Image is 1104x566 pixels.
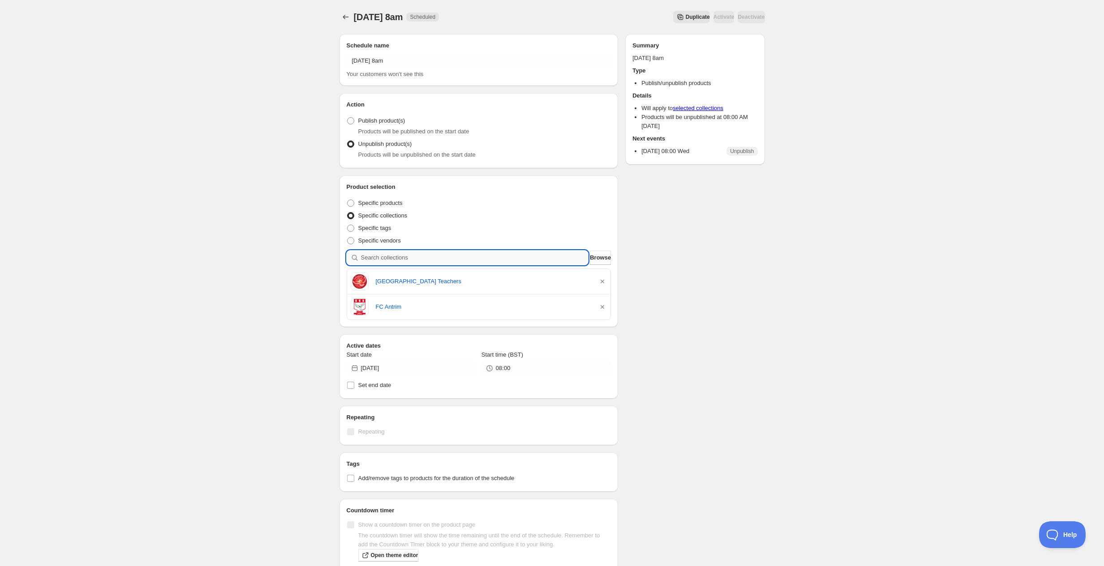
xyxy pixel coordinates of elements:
button: Secondary action label [673,11,710,23]
p: [DATE] 8am [632,54,757,63]
iframe: Toggle Customer Support [1039,521,1086,548]
li: Products will be unpublished at 08:00 AM [DATE] [641,113,757,131]
span: Show a countdown timer on the product page [358,521,476,528]
span: Scheduled [410,13,435,21]
span: Specific collections [358,212,408,219]
span: Products will be unpublished on the start date [358,151,476,158]
h2: Next events [632,134,757,143]
span: Your customers won't see this [347,71,424,77]
h2: Countdown timer [347,506,611,515]
span: Publish product(s) [358,117,405,124]
p: The countdown timer will show the time remaining until the end of the schedule. Remember to add t... [358,531,611,549]
h2: Type [632,66,757,75]
li: Will apply to [641,104,757,113]
h2: Summary [632,41,757,50]
input: Search collections [361,251,589,265]
a: FC Antrim [376,302,591,311]
h2: Action [347,100,611,109]
h2: Schedule name [347,41,611,50]
span: Add/remove tags to products for the duration of the schedule [358,475,515,481]
li: Publish/unpublish products [641,79,757,88]
a: Open theme editor [358,549,418,562]
span: Start time (BST) [481,351,523,358]
button: Browse [590,251,611,265]
span: Repeating [358,428,385,435]
span: Products will be published on the start date [358,128,469,135]
span: Specific tags [358,225,391,231]
p: [DATE] 08:00 Wed [641,147,689,156]
h2: Product selection [347,183,611,192]
span: Unpublish product(s) [358,140,412,147]
a: selected collections [673,105,723,111]
span: Unpublish [730,148,754,155]
span: Duplicate [686,13,710,21]
a: [GEOGRAPHIC_DATA] Teachers [376,277,591,286]
span: Set end date [358,382,391,388]
h2: Details [632,91,757,100]
span: Specific vendors [358,237,401,244]
span: Open theme editor [371,552,418,559]
button: Schedules [339,11,352,23]
span: Start date [347,351,372,358]
span: Specific products [358,200,403,206]
span: [DATE] 8am [354,12,403,22]
span: Browse [590,253,611,262]
h2: Repeating [347,413,611,422]
h2: Tags [347,460,611,468]
h2: Active dates [347,341,611,350]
